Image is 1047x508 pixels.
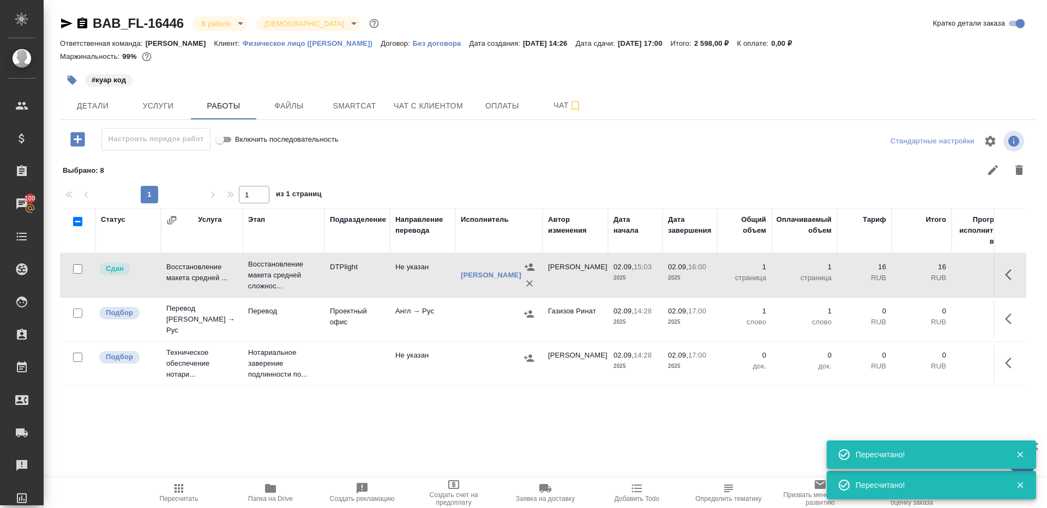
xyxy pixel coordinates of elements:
[324,256,390,294] td: DTPlight
[723,317,766,328] p: слово
[543,256,608,294] td: [PERSON_NAME]
[390,300,455,338] td: Англ → Рус
[613,317,657,328] p: 2025
[777,273,832,283] p: страница
[543,344,608,383] td: [PERSON_NAME]
[248,306,319,317] p: Перевод
[214,39,243,47] p: Клиент:
[1006,157,1032,183] button: Удалить
[897,262,946,273] p: 16
[248,495,293,503] span: Папка на Drive
[60,39,146,47] p: Ответственная команда:
[888,133,977,150] div: split button
[316,477,408,508] button: Создать рекламацию
[613,361,657,372] p: 2025
[63,128,93,150] button: Добавить работу
[413,38,470,47] a: Без договора
[330,495,395,503] span: Создать рекламацию
[541,99,594,112] span: Чат
[248,259,319,292] p: Восстановление макета средней сложнос...
[413,39,470,47] p: Без договора
[781,491,859,506] span: Призвать менеджера по развитию
[414,491,493,506] span: Создать счет на предоплату
[98,262,155,276] div: Менеджер проверил работу исполнителя, передает ее на следующий этап
[60,52,122,61] p: Маржинальность:
[93,16,184,31] a: BAB_FL-16446
[897,306,946,317] p: 0
[101,214,125,225] div: Статус
[197,99,250,113] span: Работы
[67,99,119,113] span: Детали
[998,306,1025,332] button: Здесь прячутся важные кнопки
[615,495,659,503] span: Добавить Todo
[243,39,381,47] p: Физическое лицо ([PERSON_NAME])
[461,271,521,279] a: [PERSON_NAME]
[367,16,381,31] button: Доп статусы указывают на важность/срочность заказа
[856,480,1000,491] div: Пересчитано!
[122,52,139,61] p: 99%
[256,16,360,31] div: В работе
[166,215,177,226] button: Сгруппировать
[140,50,154,64] button: 16.00 RUB;
[521,350,537,366] button: Назначить
[76,17,89,30] button: Скопировать ссылку
[92,75,126,86] p: #куар код
[461,214,509,225] div: Исполнитель
[668,317,712,328] p: 2025
[671,39,694,47] p: Итого:
[774,477,866,508] button: Призвать менеджера по развитию
[695,495,761,503] span: Определить тематику
[723,306,766,317] p: 1
[225,477,316,508] button: Папка на Drive
[84,75,134,84] span: куар код
[161,342,243,385] td: Техническое обеспечение нотари...
[576,39,618,47] p: Дата сдачи:
[843,273,886,283] p: RUB
[843,262,886,273] p: 16
[243,38,381,47] a: Физическое лицо ([PERSON_NAME])
[863,214,886,225] div: Тариф
[998,262,1025,288] button: Здесь прячутся важные кнопки
[192,16,247,31] div: В работе
[843,361,886,372] p: RUB
[998,350,1025,376] button: Здесь прячутся важные кнопки
[843,317,886,328] p: RUB
[390,344,455,383] td: Не указан
[777,317,832,328] p: слово
[106,352,133,362] p: Подбор
[777,306,832,317] p: 1
[324,300,390,338] td: Проектный офис
[613,273,657,283] p: 2025
[723,350,766,361] p: 0
[330,214,386,225] div: Подразделение
[381,39,413,47] p: Договор:
[261,19,347,28] button: [DEMOGRAPHIC_DATA]
[521,306,537,322] button: Назначить
[777,262,832,273] p: 1
[548,214,603,236] div: Автор изменения
[688,263,706,271] p: 16:00
[897,361,946,372] p: RUB
[98,306,155,320] div: Можно подбирать исполнителей
[543,300,608,338] td: Газизов Ринат
[146,39,214,47] p: [PERSON_NAME]
[390,256,455,294] td: Не указан
[723,262,766,273] p: 1
[133,477,225,508] button: Пересчитать
[248,347,319,380] p: Нотариальное заверение подлинности по...
[618,39,671,47] p: [DATE] 17:00
[613,214,657,236] div: Дата начала
[198,19,234,28] button: В работе
[132,99,184,113] span: Услуги
[98,350,155,365] div: Можно подбирать исполнителей
[668,273,712,283] p: 2025
[957,214,1006,247] div: Прогресс исполнителя в SC
[408,477,500,508] button: Создать счет на предоплату
[476,99,528,113] span: Оплаты
[613,351,634,359] p: 02.09,
[106,263,124,274] p: Сдан
[777,350,832,361] p: 0
[161,298,243,341] td: Перевод [PERSON_NAME] → Рус
[394,99,463,113] span: Чат с клиентом
[634,351,652,359] p: 14:28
